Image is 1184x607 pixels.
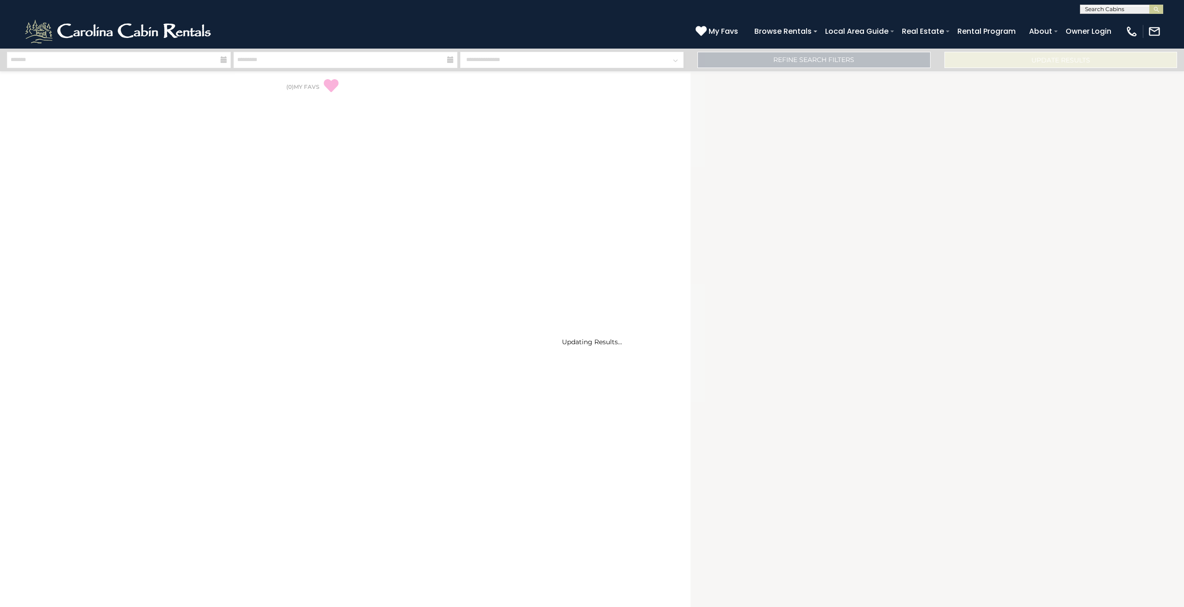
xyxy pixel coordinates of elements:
img: mail-regular-white.png [1148,25,1161,38]
span: My Favs [709,25,738,37]
a: Real Estate [897,23,949,39]
img: phone-regular-white.png [1125,25,1138,38]
img: White-1-2.png [23,18,215,45]
a: About [1024,23,1057,39]
a: Rental Program [953,23,1020,39]
a: Local Area Guide [820,23,893,39]
a: My Favs [696,25,740,37]
a: Browse Rentals [750,23,816,39]
a: Owner Login [1061,23,1116,39]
